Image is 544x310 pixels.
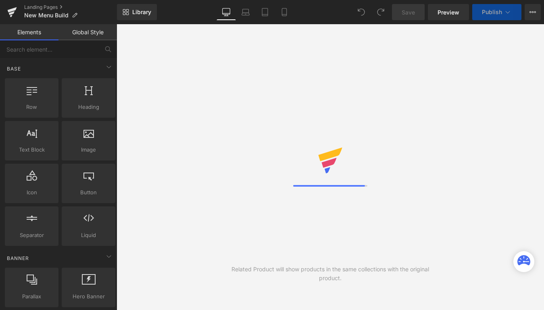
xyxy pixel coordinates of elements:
[64,292,113,301] span: Hero Banner
[64,103,113,111] span: Heading
[7,188,56,197] span: Icon
[373,4,389,20] button: Redo
[64,231,113,239] span: Liquid
[255,4,275,20] a: Tablet
[472,4,521,20] button: Publish
[525,4,541,20] button: More
[64,188,113,197] span: Button
[7,103,56,111] span: Row
[117,4,157,20] a: New Library
[24,4,117,10] a: Landing Pages
[7,292,56,301] span: Parallax
[217,4,236,20] a: Desktop
[275,4,294,20] a: Mobile
[58,24,117,40] a: Global Style
[353,4,369,20] button: Undo
[6,254,30,262] span: Banner
[428,4,469,20] a: Preview
[236,4,255,20] a: Laptop
[7,146,56,154] span: Text Block
[64,146,113,154] span: Image
[6,65,22,73] span: Base
[24,12,69,19] span: New Menu Build
[438,8,459,17] span: Preview
[223,265,437,283] div: Related Product will show products in the same collections with the original product.
[7,231,56,239] span: Separator
[132,8,151,16] span: Library
[402,8,415,17] span: Save
[482,9,502,15] span: Publish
